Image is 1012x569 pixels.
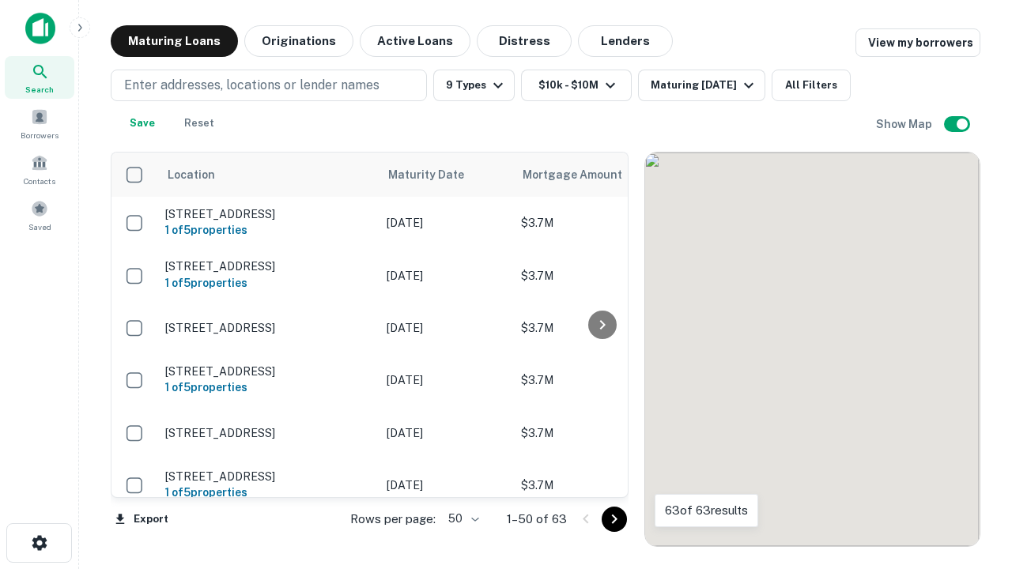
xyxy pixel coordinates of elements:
[388,165,485,184] span: Maturity Date
[5,56,74,99] a: Search
[25,83,54,96] span: Search
[433,70,515,101] button: 9 Types
[507,510,567,529] p: 1–50 of 63
[387,371,505,389] p: [DATE]
[165,207,371,221] p: [STREET_ADDRESS]
[442,507,481,530] div: 50
[521,70,632,101] button: $10k - $10M
[578,25,673,57] button: Lenders
[521,319,679,337] p: $3.7M
[167,165,215,184] span: Location
[350,510,436,529] p: Rows per page:
[387,477,505,494] p: [DATE]
[379,153,513,197] th: Maturity Date
[165,426,371,440] p: [STREET_ADDRESS]
[165,321,371,335] p: [STREET_ADDRESS]
[165,364,371,379] p: [STREET_ADDRESS]
[387,424,505,442] p: [DATE]
[157,153,379,197] th: Location
[25,13,55,44] img: capitalize-icon.png
[24,175,55,187] span: Contacts
[5,148,74,190] a: Contacts
[521,267,679,284] p: $3.7M
[523,165,643,184] span: Mortgage Amount
[111,507,172,531] button: Export
[387,319,505,337] p: [DATE]
[665,501,748,520] p: 63 of 63 results
[165,379,371,396] h6: 1 of 5 properties
[933,392,1012,468] iframe: Chat Widget
[5,102,74,145] a: Borrowers
[855,28,980,57] a: View my borrowers
[772,70,851,101] button: All Filters
[28,220,51,233] span: Saved
[111,70,427,101] button: Enter addresses, locations or lender names
[174,107,225,139] button: Reset
[124,76,379,95] p: Enter addresses, locations or lender names
[477,25,572,57] button: Distress
[645,153,980,546] div: 0 0
[165,469,371,484] p: [STREET_ADDRESS]
[521,477,679,494] p: $3.7M
[651,76,758,95] div: Maturing [DATE]
[521,424,679,442] p: $3.7M
[638,70,765,101] button: Maturing [DATE]
[165,484,371,501] h6: 1 of 5 properties
[165,259,371,273] p: [STREET_ADDRESS]
[513,153,687,197] th: Mortgage Amount
[521,214,679,232] p: $3.7M
[111,25,238,57] button: Maturing Loans
[165,221,371,239] h6: 1 of 5 properties
[876,115,935,133] h6: Show Map
[21,129,59,141] span: Borrowers
[117,107,168,139] button: Save your search to get updates of matches that match your search criteria.
[387,214,505,232] p: [DATE]
[360,25,470,57] button: Active Loans
[387,267,505,284] p: [DATE]
[244,25,353,57] button: Originations
[165,274,371,292] h6: 1 of 5 properties
[521,371,679,389] p: $3.7M
[5,194,74,236] a: Saved
[602,507,627,532] button: Go to next page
